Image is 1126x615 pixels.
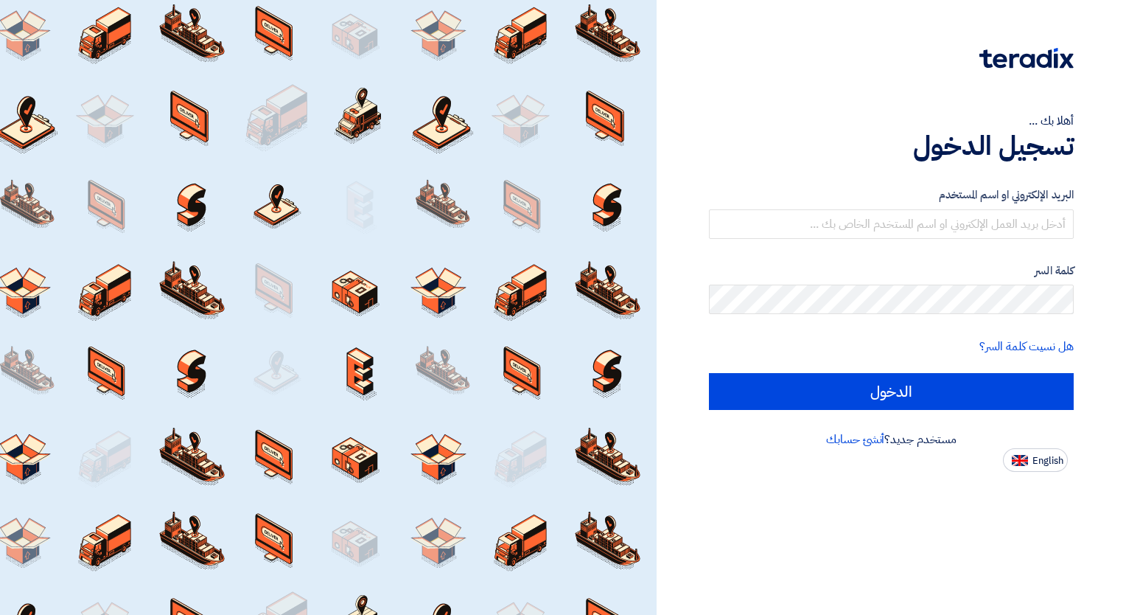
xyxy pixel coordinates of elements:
img: Teradix logo [979,48,1074,69]
input: الدخول [709,373,1074,410]
h1: تسجيل الدخول [709,130,1074,162]
a: أنشئ حسابك [826,431,884,448]
label: كلمة السر [709,263,1074,279]
img: en-US.png [1012,455,1028,466]
span: English [1032,456,1063,466]
label: البريد الإلكتروني او اسم المستخدم [709,187,1074,204]
div: أهلا بك ... [709,112,1074,130]
button: English [1003,448,1068,472]
a: هل نسيت كلمة السر؟ [979,338,1074,355]
div: مستخدم جديد؟ [709,431,1074,448]
input: أدخل بريد العمل الإلكتروني او اسم المستخدم الخاص بك ... [709,209,1074,239]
